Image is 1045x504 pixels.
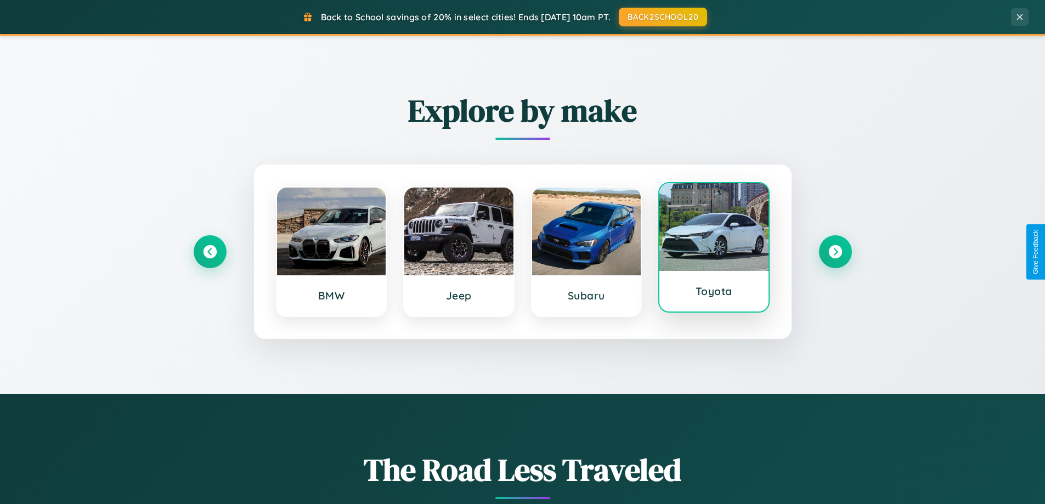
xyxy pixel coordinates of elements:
h3: BMW [288,289,375,302]
h2: Explore by make [194,89,852,132]
div: Give Feedback [1032,230,1040,274]
h3: Subaru [543,289,630,302]
h3: Jeep [415,289,502,302]
h1: The Road Less Traveled [194,449,852,491]
span: Back to School savings of 20% in select cities! Ends [DATE] 10am PT. [321,12,611,22]
h3: Toyota [670,285,758,298]
button: BACK2SCHOOL20 [619,8,707,26]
